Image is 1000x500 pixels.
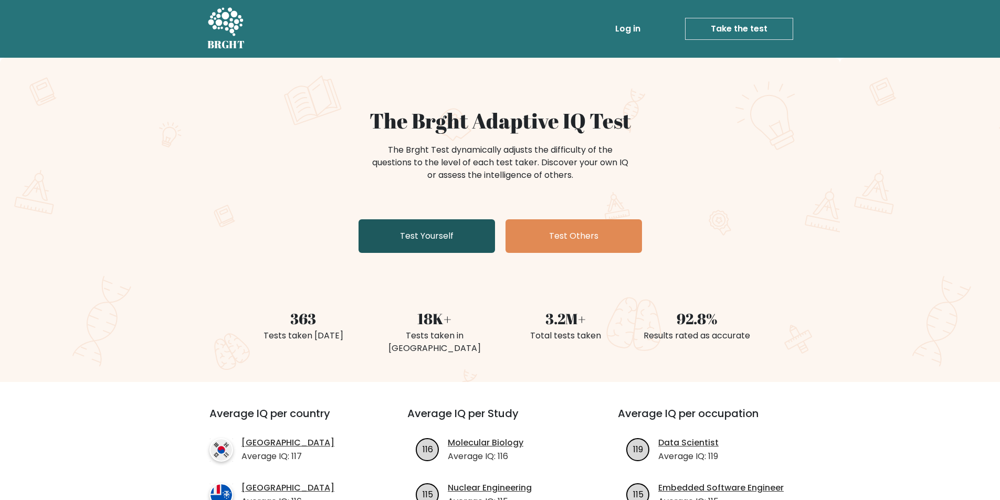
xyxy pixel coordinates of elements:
[209,407,370,432] h3: Average IQ per country
[685,18,793,40] a: Take the test
[638,329,756,342] div: Results rated as accurate
[633,443,643,455] text: 119
[241,437,334,449] a: [GEOGRAPHIC_DATA]
[244,108,756,133] h1: The Brght Adaptive IQ Test
[375,329,494,355] div: Tests taken in [GEOGRAPHIC_DATA]
[241,450,334,463] p: Average IQ: 117
[507,307,625,329] div: 3.2M+
[507,329,625,342] div: Total tests taken
[423,488,433,500] text: 115
[375,307,494,329] div: 18K+
[244,307,363,329] div: 363
[359,219,495,253] a: Test Yourself
[407,407,593,432] h3: Average IQ per Study
[423,443,433,455] text: 116
[369,144,631,182] div: The Brght Test dynamically adjusts the difficulty of the questions to the level of each test take...
[658,450,719,463] p: Average IQ: 119
[638,307,756,329] div: 92.8%
[448,482,532,494] a: Nuclear Engineering
[207,38,245,51] h5: BRGHT
[658,437,719,449] a: Data Scientist
[448,450,523,463] p: Average IQ: 116
[658,482,784,494] a: Embedded Software Engineer
[244,329,363,342] div: Tests taken [DATE]
[209,438,233,462] img: country
[506,219,642,253] a: Test Others
[448,437,523,449] a: Molecular Biology
[241,482,334,494] a: [GEOGRAPHIC_DATA]
[611,18,645,39] a: Log in
[633,488,644,500] text: 115
[618,407,803,432] h3: Average IQ per occupation
[207,4,245,54] a: BRGHT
